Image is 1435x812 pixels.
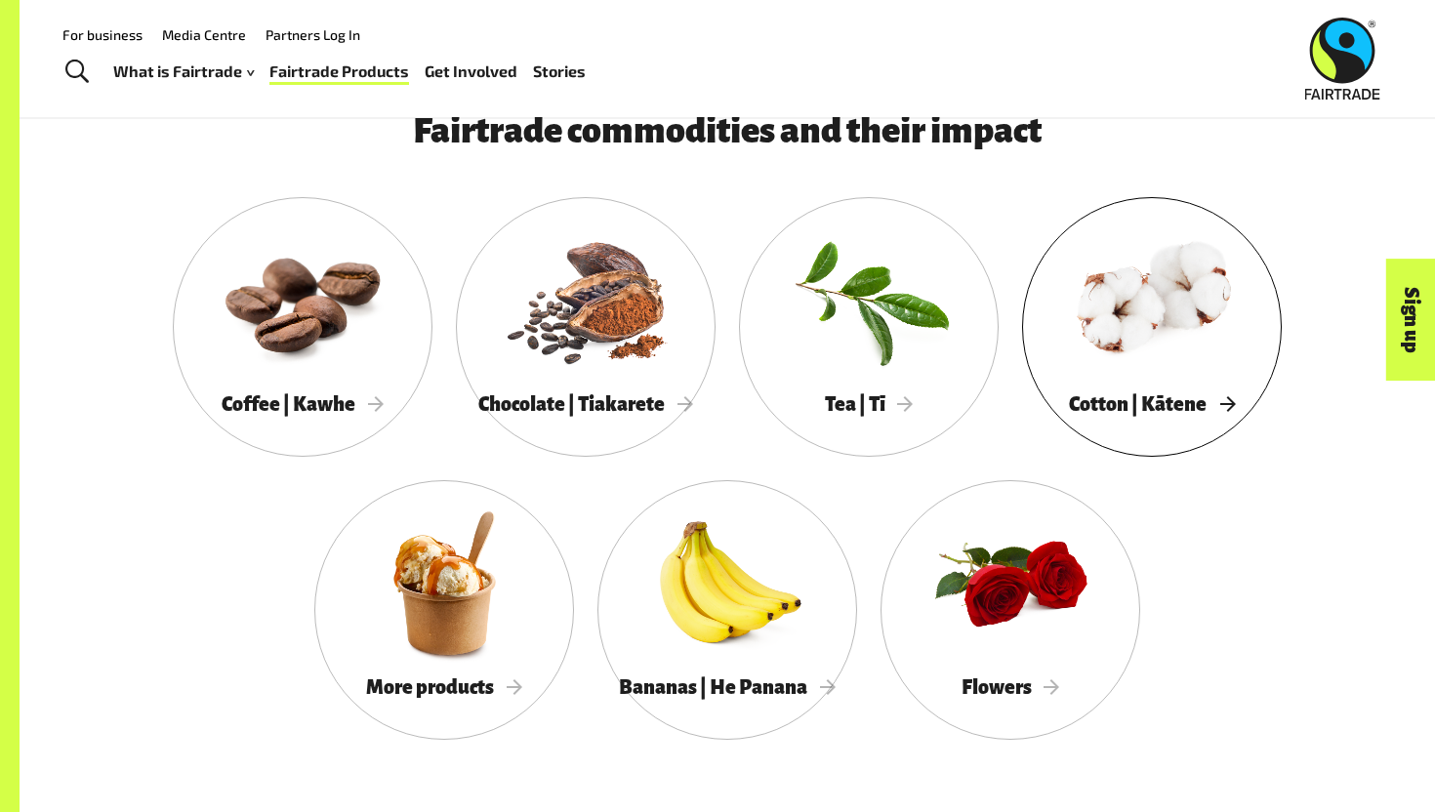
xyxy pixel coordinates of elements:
a: Cotton | Kātene [1022,197,1282,457]
span: Tea | Tī [825,393,914,415]
img: Fairtrade Australia New Zealand logo [1305,18,1380,100]
span: Flowers [962,676,1060,698]
a: Bananas | He Panana [597,480,857,740]
a: More products [314,480,574,740]
a: Tea | Tī [739,197,999,457]
a: Toggle Search [53,48,101,97]
span: Coffee | Kawhe [222,393,384,415]
a: Chocolate | Tiakarete [456,197,716,457]
a: Fairtrade Products [269,58,409,86]
a: Stories [533,58,586,86]
a: For business [62,26,143,43]
span: More products [366,676,522,698]
span: Bananas | He Panana [619,676,836,698]
a: Flowers [881,480,1140,740]
span: Cotton | Kātene [1069,393,1235,415]
a: What is Fairtrade [113,58,254,86]
span: Chocolate | Tiakarete [478,393,693,415]
a: Partners Log In [266,26,360,43]
a: Coffee | Kawhe [173,197,432,457]
a: Get Involved [425,58,517,86]
h3: Fairtrade commodities and their impact [231,111,1223,150]
a: Media Centre [162,26,246,43]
